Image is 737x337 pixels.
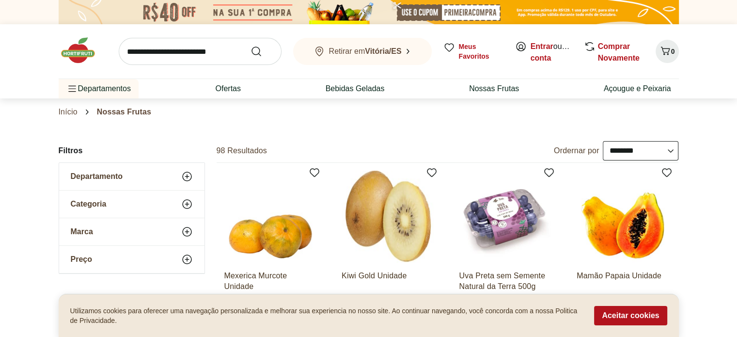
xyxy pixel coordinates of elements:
[251,46,274,57] button: Submit Search
[671,48,675,55] span: 0
[459,42,503,61] span: Meus Favoritos
[459,171,551,263] img: Uva Preta sem Semente Natural da Terra 500g
[531,42,553,50] a: Entrar
[342,271,434,292] a: Kiwi Gold Unidade
[365,47,401,55] b: Vitória/ES
[59,36,107,65] img: Hortifruti
[59,108,78,116] a: Início
[326,83,385,95] a: Bebidas Geladas
[59,246,204,273] button: Preço
[217,145,267,156] h2: 98 Resultados
[598,42,640,62] a: Comprar Novamente
[531,41,574,64] span: ou
[66,77,131,100] span: Departamentos
[59,163,204,190] button: Departamento
[97,108,151,116] span: Nossas Frutas
[443,42,503,61] a: Meus Favoritos
[224,271,316,292] a: Mexerica Murcote Unidade
[469,83,519,95] a: Nossas Frutas
[66,77,78,100] button: Menu
[71,227,93,237] span: Marca
[594,306,667,325] button: Aceitar cookies
[71,199,107,209] span: Categoria
[59,218,204,245] button: Marca
[577,171,669,263] img: Mamão Papaia Unidade
[329,47,402,56] span: Retirar em
[71,255,92,264] span: Preço
[459,271,551,292] a: Uva Preta sem Semente Natural da Terra 500g
[293,38,432,65] button: Retirar emVitória/ES
[70,306,583,325] p: Utilizamos cookies para oferecer uma navegação personalizada e melhorar sua experiencia no nosso ...
[656,40,679,63] button: Carrinho
[604,83,671,95] a: Açougue e Peixaria
[342,171,434,263] img: Kiwi Gold Unidade
[215,83,240,95] a: Ofertas
[224,171,316,263] img: Mexerica Murcote Unidade
[577,271,669,292] a: Mamão Papaia Unidade
[59,191,204,218] button: Categoria
[71,172,123,181] span: Departamento
[119,38,282,65] input: search
[59,141,205,160] h2: Filtros
[554,145,599,156] label: Ordernar por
